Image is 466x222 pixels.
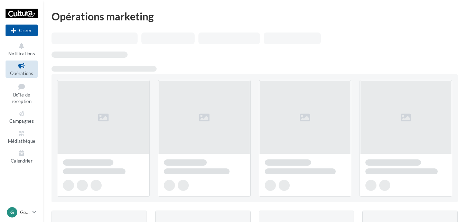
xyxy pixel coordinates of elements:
span: Calendrier [11,158,32,164]
a: Médiathèque [6,128,38,145]
span: Boîte de réception [12,92,31,104]
span: Médiathèque [8,138,36,144]
span: Opérations [10,71,33,76]
a: Boîte de réception [6,81,38,106]
div: Nouvelle campagne [6,25,38,36]
span: Notifications [8,51,35,56]
div: Opérations marketing [52,11,458,21]
button: Notifications [6,41,38,58]
a: Opérations [6,61,38,77]
span: Campagnes [9,118,34,124]
span: G [10,209,14,216]
p: Geispolsheim [20,209,30,216]
a: Calendrier [6,148,38,165]
button: Créer [6,25,38,36]
a: G Geispolsheim [6,206,38,219]
a: Campagnes [6,108,38,125]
